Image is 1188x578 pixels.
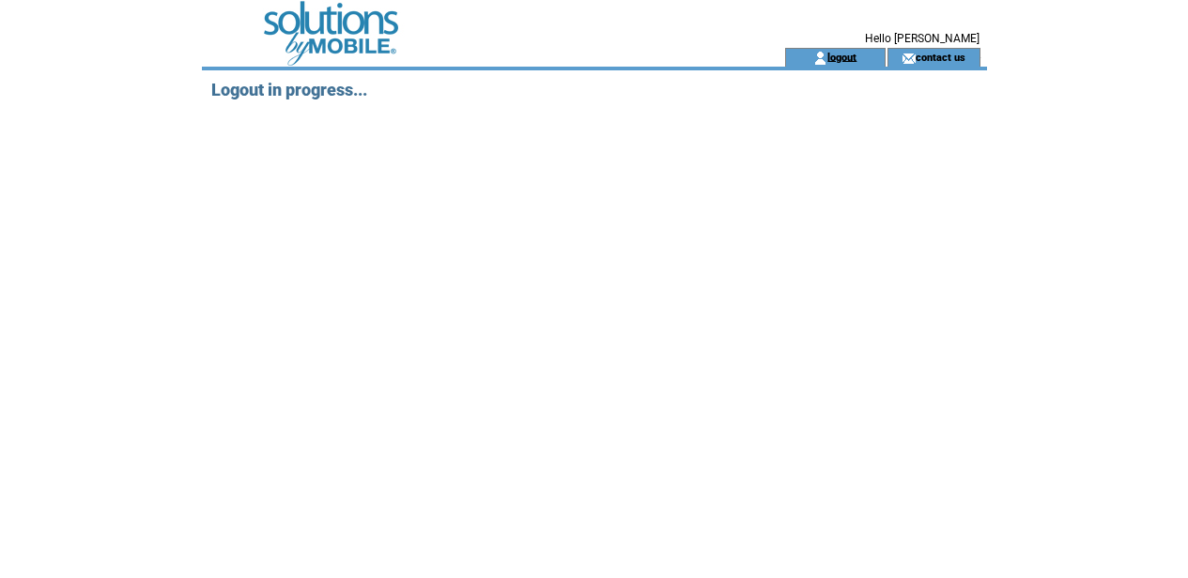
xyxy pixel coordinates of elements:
img: account_icon.gif [813,51,827,66]
a: logout [827,51,856,63]
span: Logout in progress... [211,80,367,99]
span: Hello [PERSON_NAME] [865,32,980,45]
a: contact us [916,51,965,63]
img: contact_us_icon.gif [902,51,916,66]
